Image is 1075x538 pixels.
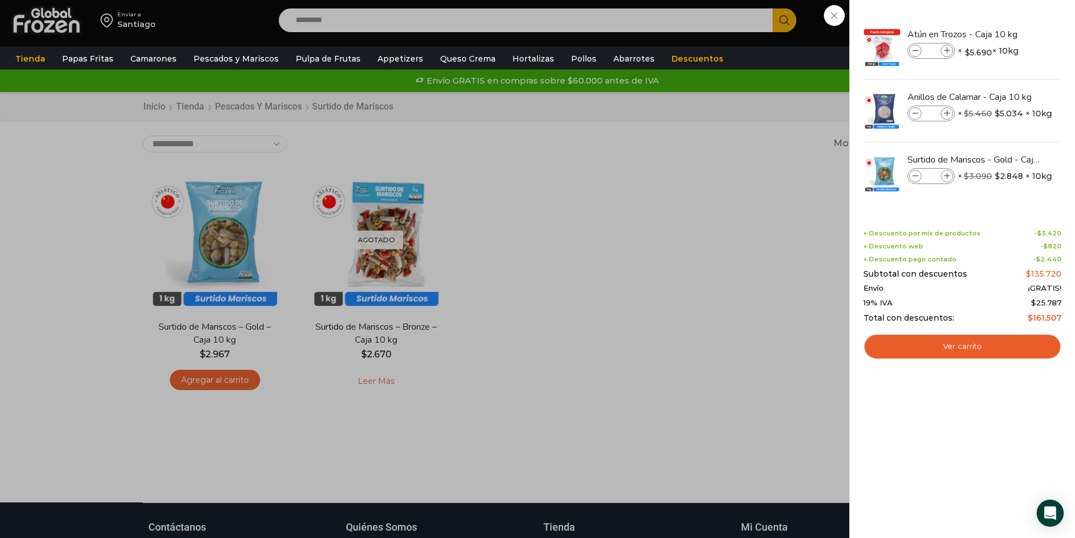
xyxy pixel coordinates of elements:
[923,170,940,182] input: Product quantity
[608,48,660,69] a: Abarrotes
[1037,500,1064,527] div: Open Intercom Messenger
[863,269,967,279] span: Subtotal con descuentos
[863,313,954,323] span: Total con descuentos:
[995,108,1023,119] bdi: 5.034
[565,48,602,69] a: Pollos
[995,170,1000,182] span: $
[56,48,119,69] a: Papas Fritas
[1036,255,1041,263] span: $
[863,284,884,293] span: Envío
[863,230,981,237] span: + Descuento por mix de productos
[290,48,366,69] a: Pulpa de Frutas
[188,48,284,69] a: Pescados y Mariscos
[965,47,992,58] bdi: 5.690
[1043,242,1048,250] span: $
[863,243,923,250] span: + Descuento web
[964,108,969,119] span: $
[907,91,1042,103] a: Anillos de Calamar - Caja 10 kg
[125,48,182,69] a: Camarones
[10,48,51,69] a: Tienda
[995,108,1000,119] span: $
[923,107,940,120] input: Product quantity
[907,154,1042,166] a: Surtido de Mariscos - Gold - Caja 10 kg
[863,334,1061,360] a: Ver carrito
[863,256,956,263] span: + Descuento pago contado
[1028,313,1061,323] bdi: 161.507
[1028,284,1061,293] span: ¡GRATIS!
[995,170,1023,182] bdi: 2.848
[923,45,940,57] input: Product quantity
[958,106,1052,121] span: × × 10kg
[1031,298,1061,307] span: 25.787
[1026,269,1031,279] span: $
[1043,242,1061,250] bdi: 820
[1037,229,1061,237] bdi: 3.420
[507,48,560,69] a: Hortalizas
[965,47,970,58] span: $
[863,299,893,308] span: 19% IVA
[1033,256,1061,263] span: -
[1028,313,1033,323] span: $
[1031,298,1036,307] span: $
[964,108,992,119] bdi: 5.460
[1041,243,1061,250] span: -
[1036,255,1061,263] bdi: 2.440
[964,171,992,181] bdi: 3.090
[1037,229,1042,237] span: $
[907,28,1042,41] a: Atún en Trozos - Caja 10 kg
[372,48,429,69] a: Appetizers
[964,171,969,181] span: $
[958,168,1052,184] span: × × 10kg
[666,48,729,69] a: Descuentos
[1026,269,1061,279] bdi: 135.720
[958,43,1019,59] span: × × 10kg
[1034,230,1061,237] span: -
[435,48,501,69] a: Queso Crema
